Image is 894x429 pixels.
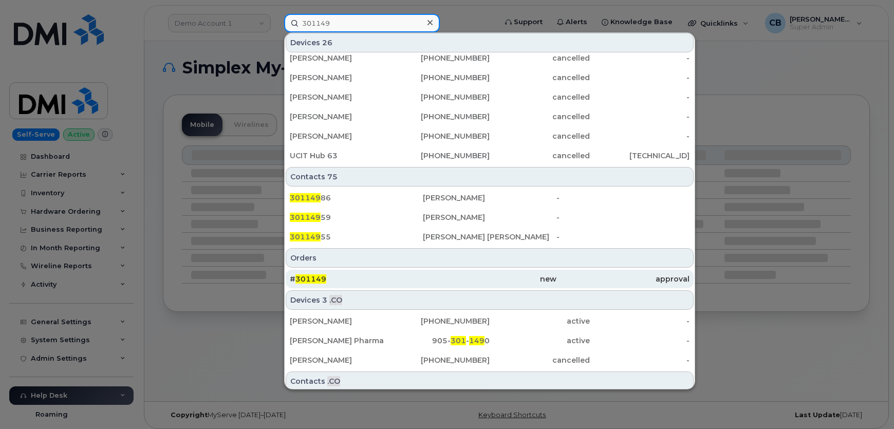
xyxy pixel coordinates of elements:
div: [PHONE_NUMBER] [390,72,490,83]
div: [TECHNICAL_ID] [590,151,690,161]
div: approval [556,274,690,284]
div: [PERSON_NAME] [290,316,390,326]
div: cancelled [490,355,590,365]
div: [PHONE_NUMBER] [390,316,490,326]
a: 30114986[PERSON_NAME]- [286,189,694,207]
a: [PERSON_NAME][PHONE_NUMBER]cancelled- [286,49,694,67]
div: - [590,92,690,102]
div: active [490,316,590,326]
div: [PERSON_NAME] [290,92,390,102]
span: 301149 [290,213,321,222]
div: cancelled [490,53,590,63]
div: - [590,111,690,122]
a: [PERSON_NAME][PHONE_NUMBER]active- [286,312,694,330]
div: 59 [290,212,423,222]
div: UCIT Hub 63 [290,151,390,161]
div: Contacts [286,167,694,186]
div: [PERSON_NAME] [290,355,390,365]
a: 30114959[PERSON_NAME]- [286,208,694,227]
div: 55 [290,232,423,242]
div: 86 [290,193,423,203]
div: [PERSON_NAME] Pharma [290,335,390,346]
div: - [590,72,690,83]
div: [PERSON_NAME] [290,131,390,141]
div: Contacts [286,371,694,391]
div: active [490,335,590,346]
span: 149 [469,336,485,345]
div: # [290,274,423,284]
div: [PHONE_NUMBER] [390,131,490,141]
div: [PHONE_NUMBER] [390,53,490,63]
span: 301 [451,336,466,345]
div: new [423,274,556,284]
div: cancelled [490,72,590,83]
span: 26 [322,38,332,48]
div: - [556,232,690,242]
div: [PERSON_NAME] [290,111,390,122]
span: .CO [329,295,342,305]
div: - [590,355,690,365]
div: - [590,131,690,141]
div: Orders [286,248,694,268]
div: - [556,193,690,203]
div: [PHONE_NUMBER] [390,355,490,365]
div: [PHONE_NUMBER] [390,92,490,102]
span: 75 [327,172,338,182]
a: [PERSON_NAME][PHONE_NUMBER]cancelled- [286,127,694,145]
div: Devices [286,290,694,310]
a: [PERSON_NAME][PHONE_NUMBER]cancelled- [286,88,694,106]
div: [PERSON_NAME] [423,212,556,222]
div: cancelled [490,151,590,161]
span: 3 [322,295,327,305]
div: [PERSON_NAME] [290,72,390,83]
div: [PHONE_NUMBER] [390,151,490,161]
div: [PHONE_NUMBER] [390,111,490,122]
div: [PERSON_NAME] [290,53,390,63]
div: - [556,212,690,222]
a: [PERSON_NAME][PHONE_NUMBER]cancelled- [286,351,694,369]
div: [PERSON_NAME] [423,193,556,203]
a: [PERSON_NAME] Pharma905-301-1490active- [286,331,694,350]
div: - [590,335,690,346]
span: 301149 [290,232,321,241]
div: - [590,53,690,63]
span: 301149 [295,274,326,284]
div: [PERSON_NAME] [PERSON_NAME] [423,232,556,242]
div: cancelled [490,131,590,141]
a: 30114955[PERSON_NAME] [PERSON_NAME]- [286,228,694,246]
div: 905- - 0 [390,335,490,346]
a: UCIT Hub 63[PHONE_NUMBER]cancelled[TECHNICAL_ID] [286,146,694,165]
div: cancelled [490,92,590,102]
div: cancelled [490,111,590,122]
a: [PERSON_NAME][PHONE_NUMBER]cancelled- [286,68,694,87]
a: [PERSON_NAME][PHONE_NUMBER]cancelled- [286,107,694,126]
span: 301149 [290,193,321,202]
span: .CO [327,376,340,386]
div: Devices [286,33,694,52]
div: - [590,316,690,326]
a: #301149newapproval [286,270,694,288]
